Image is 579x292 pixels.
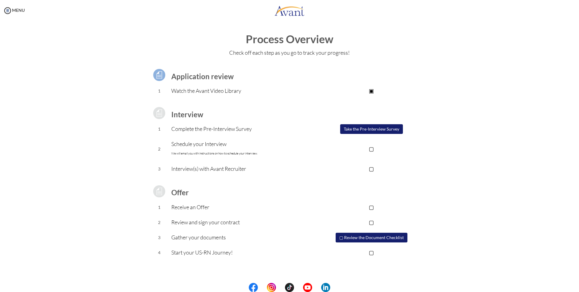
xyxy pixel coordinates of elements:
img: icon-test.png [152,67,167,83]
img: li.png [321,283,330,292]
p: Watch the Avant Video Library [171,86,311,95]
b: Interview [171,110,203,119]
font: We will email you with instructions on how to schedule your interview. [171,151,258,155]
p: ▢ [311,164,432,173]
p: Gather your documents [171,233,311,242]
img: logo.png [274,2,305,20]
td: 1 [147,83,172,99]
b: Application review [171,72,234,81]
p: Interview(s) with Avant Recruiter [171,164,311,173]
p: Receive an Offer [171,203,311,211]
p: ▢ [311,203,432,211]
td: 3 [147,161,172,177]
img: icon-test-grey.png [152,105,167,121]
td: 1 [147,200,172,215]
td: 4 [147,245,172,260]
p: ▢ [311,144,432,153]
td: 3 [147,230,172,245]
b: Offer [171,188,189,197]
p: Complete the Pre-Interview Survey [171,125,311,133]
img: icon-test-grey.png [152,184,167,199]
img: in.png [267,283,276,292]
p: Review and sign your contract [171,218,311,226]
h1: Process Overview [6,33,573,45]
button: ▢ Review the Document Checklist [336,233,407,242]
img: blank.png [276,283,285,292]
p: ▢ [311,218,432,226]
button: Take the Pre-Interview Survey [340,124,403,134]
p: Check off each step as you go to track your progress! [6,48,573,57]
td: 1 [147,122,172,137]
img: blank.png [312,283,321,292]
p: Schedule your Interview [171,140,311,158]
p: ▣ [311,86,432,95]
img: yt.png [303,283,312,292]
img: fb.png [249,283,258,292]
p: Start your US-RN Journey! [171,248,311,257]
img: blank.png [294,283,303,292]
img: icon-menu.png [3,6,12,15]
p: ▢ [311,248,432,257]
a: MENU [3,8,25,13]
img: blank.png [258,283,267,292]
td: 2 [147,215,172,230]
img: tt.png [285,283,294,292]
td: 2 [147,137,172,161]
